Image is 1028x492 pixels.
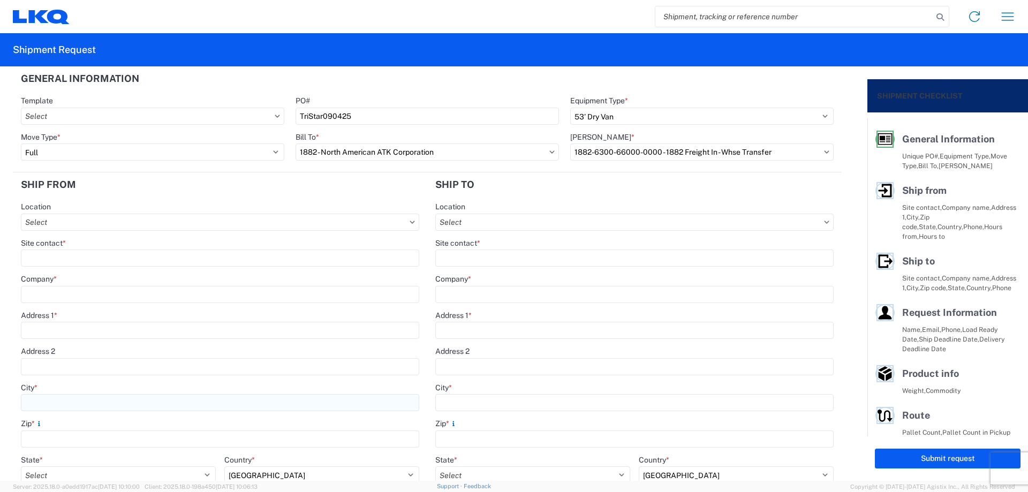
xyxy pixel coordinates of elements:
span: Phone [992,284,1011,292]
span: Server: 2025.18.0-a0edd1917ac [13,483,140,490]
label: Site contact [435,238,480,248]
span: Bill To, [918,162,939,170]
span: [PERSON_NAME] [939,162,993,170]
label: Address 2 [21,346,55,356]
span: Site contact, [902,203,942,211]
span: Company name, [942,203,991,211]
span: Unique PO#, [902,152,940,160]
a: Feedback [464,483,491,489]
label: Site contact [21,238,66,248]
span: Phone, [963,223,984,231]
span: Zip code, [920,284,948,292]
label: City [435,383,452,392]
span: Hours to [919,232,945,240]
label: Location [435,202,465,211]
label: Equipment Type [570,96,628,105]
span: Request Information [902,307,997,318]
input: Shipment, tracking or reference number [655,6,933,27]
span: City, [906,213,920,221]
a: Support [437,483,464,489]
h2: Shipment Request [13,43,96,56]
span: Commodity [926,387,961,395]
span: Company name, [942,274,991,282]
h2: Ship from [21,179,76,190]
span: Ship to [902,255,935,267]
span: Name, [902,326,922,334]
h2: Shipment Checklist [877,89,963,102]
label: [PERSON_NAME] [570,132,634,142]
span: Ship Deadline Date, [919,335,979,343]
span: Country, [966,284,992,292]
span: [DATE] 10:10:00 [98,483,140,490]
span: Product info [902,368,959,379]
label: Location [21,202,51,211]
span: Site contact, [902,274,942,282]
input: Select [435,214,834,231]
span: State, [948,284,966,292]
span: [DATE] 10:06:13 [216,483,258,490]
span: Copyright © [DATE]-[DATE] Agistix Inc., All Rights Reserved [850,482,1015,491]
span: Pallet Count in Pickup Stops equals Pallet Count in delivery stops, [902,428,1015,456]
label: Address 1 [21,311,57,320]
span: Client: 2025.18.0-198a450 [145,483,258,490]
span: Phone, [941,326,962,334]
span: Route [902,410,930,421]
label: State [435,455,457,465]
input: Select [296,143,559,161]
label: Address 1 [435,311,472,320]
input: Select [570,143,834,161]
h2: General Information [21,73,139,84]
label: Template [21,96,53,105]
span: Ship from [902,185,947,196]
label: Company [435,274,471,284]
label: PO# [296,96,310,105]
h2: Ship to [435,179,474,190]
label: Zip [21,419,43,428]
span: Weight, [902,387,926,395]
span: Equipment Type, [940,152,991,160]
label: Country [224,455,255,465]
button: Submit request [875,449,1021,468]
span: City, [906,284,920,292]
label: State [21,455,43,465]
span: General Information [902,133,995,145]
label: City [21,383,37,392]
label: Country [639,455,669,465]
span: Email, [922,326,941,334]
input: Select [21,214,419,231]
label: Address 2 [435,346,470,356]
span: State, [919,223,938,231]
span: Pallet Count, [902,428,942,436]
label: Move Type [21,132,61,142]
span: Country, [938,223,963,231]
input: Select [21,108,284,125]
label: Zip [435,419,458,428]
label: Bill To [296,132,319,142]
label: Company [21,274,57,284]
